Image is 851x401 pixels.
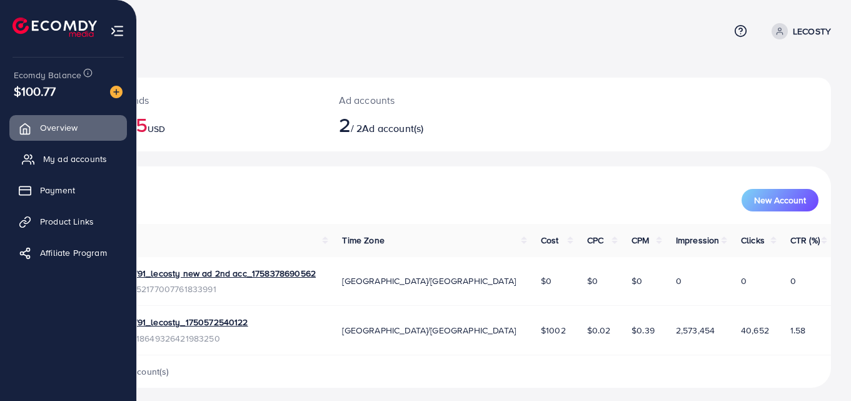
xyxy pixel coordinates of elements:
span: CPC [587,234,603,246]
span: $0.02 [587,324,611,337]
span: $0.39 [632,324,655,337]
span: 0 [676,275,682,287]
span: Payment [40,184,75,196]
p: [DATE] spends [85,93,309,108]
span: Overview [40,121,78,134]
span: [GEOGRAPHIC_DATA]/[GEOGRAPHIC_DATA] [342,324,516,337]
p: Ad accounts [339,93,499,108]
span: 2 [339,110,351,139]
a: Product Links [9,209,127,234]
span: Product Links [40,215,94,228]
span: Ecomdy Balance [14,69,81,81]
span: 0 [741,275,747,287]
span: $100.77 [14,82,56,100]
span: CTR (%) [790,234,820,246]
a: 1029791_lecosty_1750572540122 [114,316,248,328]
a: LECOSTY [767,23,831,39]
span: 1.58 [790,324,806,337]
h2: $57.05 [85,113,309,136]
a: Payment [9,178,127,203]
span: CPM [632,234,649,246]
span: ID: 7518649326421983250 [114,332,248,345]
span: 40,652 [741,324,769,337]
span: My ad accounts [43,153,107,165]
span: Cost [541,234,559,246]
a: My ad accounts [9,146,127,171]
span: Time Zone [342,234,384,246]
button: New Account [742,189,818,211]
span: $0 [541,275,551,287]
span: ID: 7552177007761833991 [114,283,316,295]
img: menu [110,24,124,38]
a: Affiliate Program [9,240,127,265]
span: 0 [790,275,796,287]
span: New Account [754,196,806,205]
span: Affiliate Program [40,246,107,259]
p: LECOSTY [793,24,831,39]
span: USD [148,123,165,135]
span: [GEOGRAPHIC_DATA]/[GEOGRAPHIC_DATA] [342,275,516,287]
img: image [110,86,123,98]
a: Overview [9,115,127,140]
img: logo [13,18,97,37]
span: $0 [587,275,598,287]
span: Clicks [741,234,765,246]
span: 2,573,454 [676,324,715,337]
iframe: Chat [798,345,842,392]
h2: / 2 [339,113,499,136]
span: Impression [676,234,720,246]
span: Ad account(s) [362,121,423,135]
span: $1002 [541,324,566,337]
span: $0 [632,275,642,287]
a: 1029791_lecosty new ad 2nd acc_1758378690562 [114,267,316,280]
